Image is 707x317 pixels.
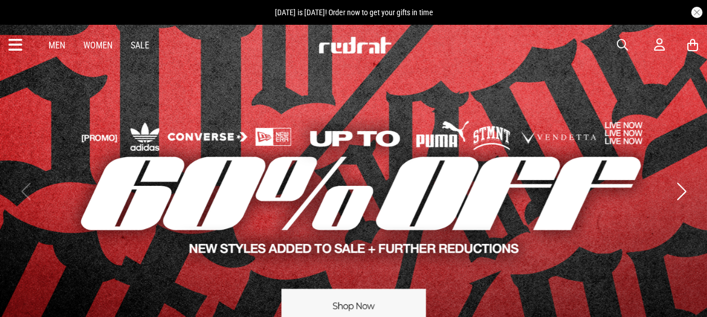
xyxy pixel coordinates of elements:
[674,179,689,204] button: Next slide
[275,8,433,17] span: [DATE] is [DATE]! Order now to get your gifts in time
[18,179,33,204] button: Previous slide
[318,37,392,53] img: Redrat logo
[131,40,149,51] a: Sale
[48,40,65,51] a: Men
[83,40,113,51] a: Women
